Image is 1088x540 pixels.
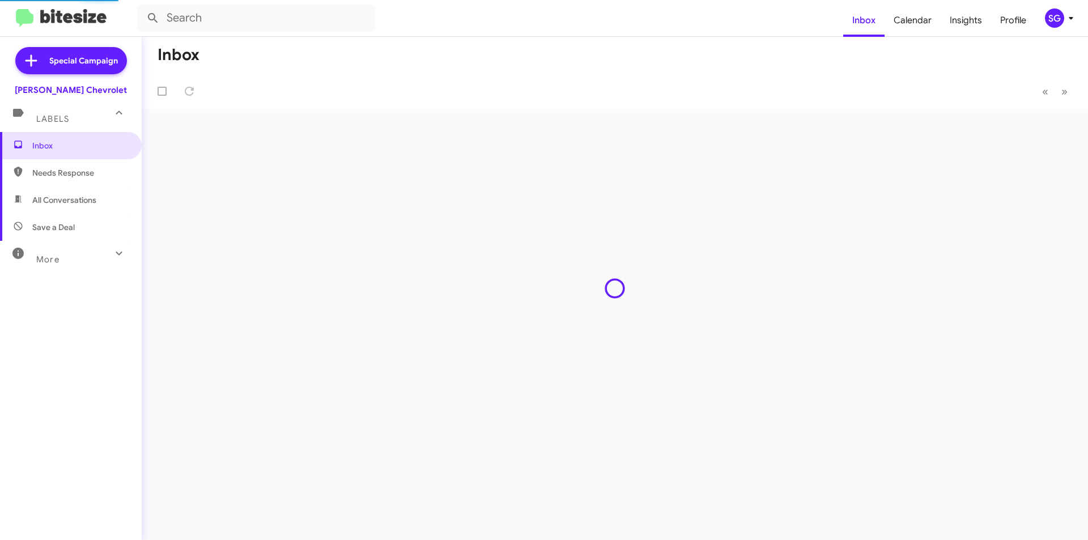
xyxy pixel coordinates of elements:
h1: Inbox [158,46,199,64]
a: Special Campaign [15,47,127,74]
button: Previous [1035,80,1055,103]
span: More [36,254,59,265]
a: Calendar [885,4,941,37]
nav: Page navigation example [1036,80,1074,103]
button: SG [1035,8,1076,28]
span: All Conversations [32,194,96,206]
span: Special Campaign [49,55,118,66]
div: [PERSON_NAME] Chevrolet [15,84,127,96]
button: Next [1055,80,1074,103]
span: » [1061,84,1068,99]
span: Needs Response [32,167,129,178]
span: Inbox [32,140,129,151]
span: Labels [36,114,69,124]
a: Inbox [843,4,885,37]
div: SG [1045,8,1064,28]
a: Profile [991,4,1035,37]
a: Insights [941,4,991,37]
input: Search [137,5,375,32]
span: Save a Deal [32,222,75,233]
span: « [1042,84,1048,99]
